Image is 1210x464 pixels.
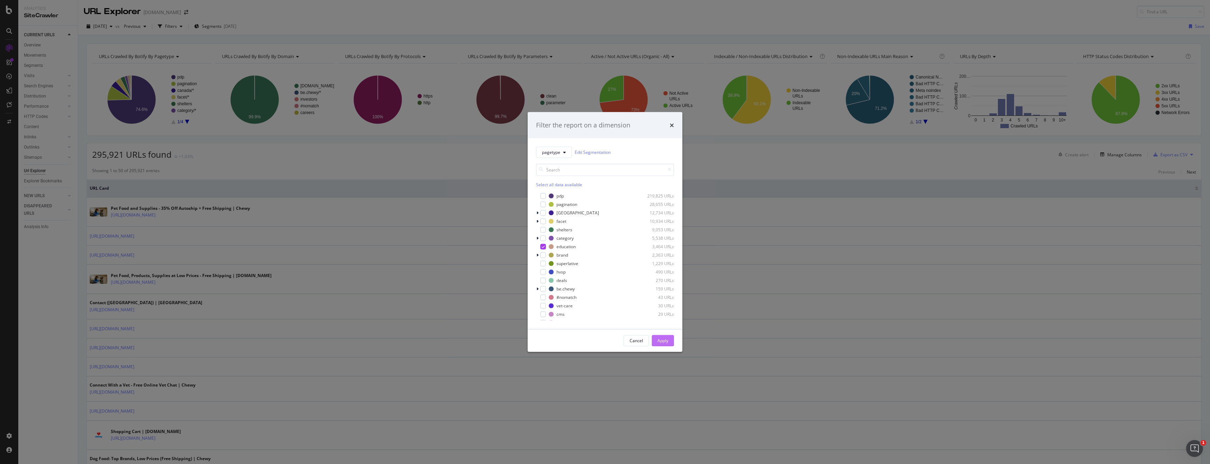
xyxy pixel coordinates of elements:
div: 219,825 URLs [639,193,674,199]
div: 5,538 URLs [639,235,674,241]
button: Cancel [624,335,649,346]
span: 1 [1201,440,1206,446]
div: superlative [556,261,578,267]
div: 9,053 URLs [639,227,674,233]
div: 490 URLs [639,269,674,275]
div: 17 URLs [639,320,674,326]
div: vet-care [556,303,573,309]
div: Apply [657,338,668,344]
div: 1,229 URLs [639,261,674,267]
div: modal [528,112,682,352]
button: pagetype [536,146,572,158]
iframe: Intercom live chat [1186,440,1203,457]
div: Select all data available [536,181,674,187]
div: pdp [556,193,564,199]
div: deals [556,277,567,283]
div: pagination [556,201,577,207]
div: 12,734 URLs [639,210,674,216]
div: hvsp [556,269,566,275]
button: Apply [652,335,674,346]
div: investor [556,320,572,326]
span: pagetype [542,149,560,155]
div: #nomatch [556,294,577,300]
div: brand [556,252,568,258]
div: [GEOGRAPHIC_DATA] [556,210,599,216]
div: cms [556,311,565,317]
div: 43 URLs [639,294,674,300]
div: 30 URLs [639,303,674,309]
div: 159 URLs [639,286,674,292]
div: 10,934 URLs [639,218,674,224]
div: education [556,244,576,250]
div: 270 URLs [639,277,674,283]
div: times [670,121,674,130]
div: 3,464 URLs [639,244,674,250]
div: facet [556,218,566,224]
div: Filter the report on a dimension [536,121,630,130]
div: be.chewy [556,286,575,292]
div: 2,363 URLs [639,252,674,258]
div: category [556,235,574,241]
div: 28,655 URLs [639,201,674,207]
div: Cancel [630,338,643,344]
a: Edit Segmentation [575,149,611,156]
div: shelters [556,227,572,233]
input: Search [536,163,674,176]
div: 29 URLs [639,311,674,317]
